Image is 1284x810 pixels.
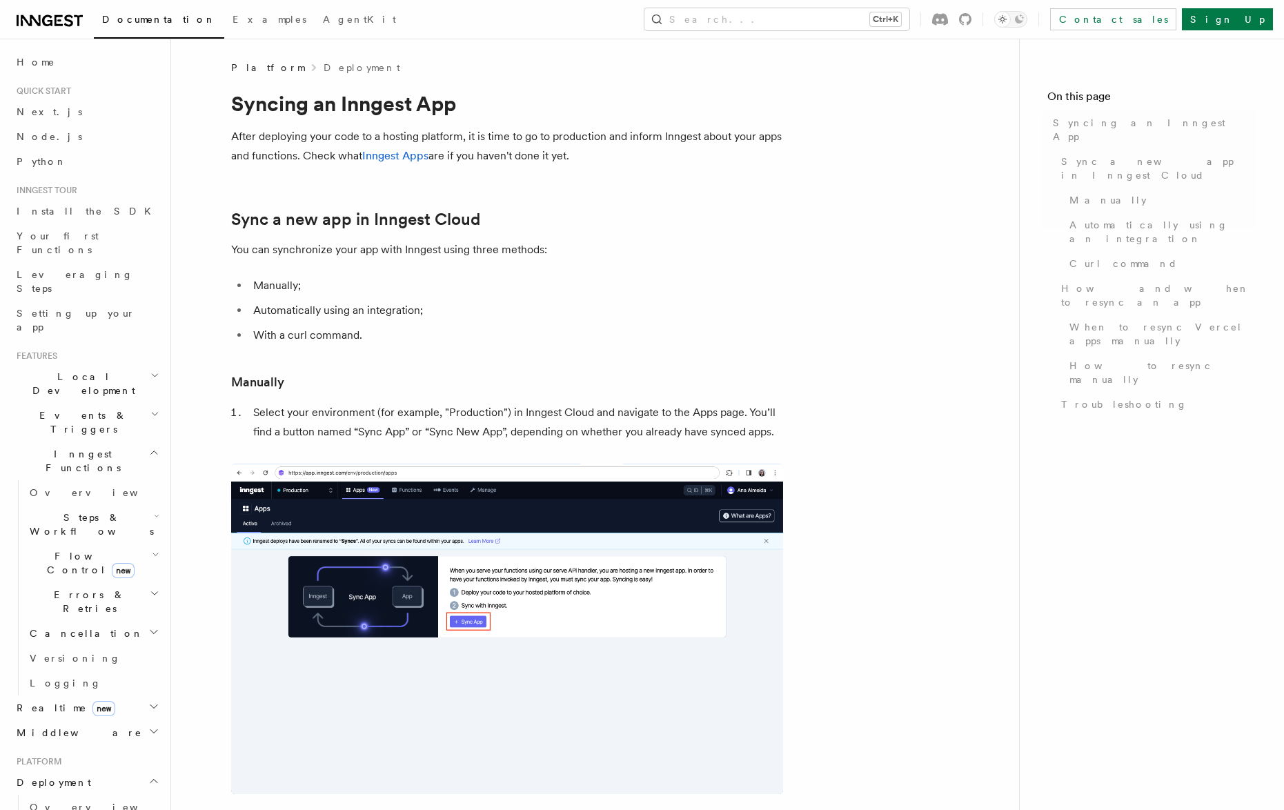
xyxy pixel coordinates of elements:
span: Sync a new app in Inngest Cloud [1061,155,1256,182]
span: Errors & Retries [24,588,150,615]
a: Syncing an Inngest App [1047,110,1256,149]
button: Local Development [11,364,162,403]
span: Local Development [11,370,150,397]
img: Inngest Cloud screen with sync App button when you have no apps synced yet [231,464,783,794]
a: Leveraging Steps [11,262,162,301]
a: Troubleshooting [1056,392,1256,417]
span: Leveraging Steps [17,269,133,294]
a: Setting up your app [11,301,162,339]
h1: Syncing an Inngest App [231,91,783,116]
kbd: Ctrl+K [870,12,901,26]
li: With a curl command. [249,326,783,345]
a: Deployment [324,61,400,75]
button: Middleware [11,720,162,745]
span: new [92,701,115,716]
a: Sign Up [1182,8,1273,30]
span: Flow Control [24,549,152,577]
a: Next.js [11,99,162,124]
span: Home [17,55,55,69]
span: AgentKit [323,14,396,25]
span: Your first Functions [17,230,99,255]
li: Automatically using an integration; [249,301,783,320]
a: Node.js [11,124,162,149]
a: Curl command [1064,251,1256,276]
span: Curl command [1069,257,1178,270]
div: Inngest Functions [11,480,162,695]
span: Examples [233,14,306,25]
span: Realtime [11,701,115,715]
button: Errors & Retries [24,582,162,621]
span: Middleware [11,726,142,740]
span: Quick start [11,86,71,97]
a: Sync a new app in Inngest Cloud [231,210,480,229]
button: Inngest Functions [11,442,162,480]
span: Node.js [17,131,82,142]
a: How to resync manually [1064,353,1256,392]
span: How and when to resync an app [1061,281,1256,309]
a: Inngest Apps [362,149,428,162]
span: Features [11,350,57,362]
button: Toggle dark mode [994,11,1027,28]
span: new [112,563,135,578]
a: How and when to resync an app [1056,276,1256,315]
span: Manually [1069,193,1147,207]
a: Home [11,50,162,75]
a: Your first Functions [11,224,162,262]
button: Steps & Workflows [24,505,162,544]
span: Automatically using an integration [1069,218,1256,246]
span: Platform [11,756,62,767]
a: Install the SDK [11,199,162,224]
p: After deploying your code to a hosting platform, it is time to go to production and inform Innges... [231,127,783,166]
span: Cancellation [24,626,144,640]
span: Python [17,156,67,167]
span: Overview [30,487,172,498]
a: Manually [1064,188,1256,213]
a: Logging [24,671,162,695]
a: Contact sales [1050,8,1176,30]
button: Realtimenew [11,695,162,720]
button: Events & Triggers [11,403,162,442]
button: Deployment [11,770,162,795]
span: Syncing an Inngest App [1053,116,1256,144]
li: Select your environment (for example, "Production") in Inngest Cloud and navigate to the Apps pag... [249,403,783,442]
a: When to resync Vercel apps manually [1064,315,1256,353]
h4: On this page [1047,88,1256,110]
span: Versioning [30,653,121,664]
span: Inngest Functions [11,447,149,475]
span: How to resync manually [1069,359,1256,386]
a: Python [11,149,162,174]
a: Automatically using an integration [1064,213,1256,251]
button: Search...Ctrl+K [644,8,909,30]
p: You can synchronize your app with Inngest using three methods: [231,240,783,259]
span: Deployment [11,776,91,789]
a: Manually [231,373,284,392]
span: When to resync Vercel apps manually [1069,320,1256,348]
li: Manually; [249,276,783,295]
a: Sync a new app in Inngest Cloud [1056,149,1256,188]
span: Inngest tour [11,185,77,196]
a: Overview [24,480,162,505]
span: Platform [231,61,304,75]
button: Flow Controlnew [24,544,162,582]
span: Documentation [102,14,216,25]
span: Steps & Workflows [24,511,154,538]
span: Next.js [17,106,82,117]
span: Troubleshooting [1061,397,1187,411]
span: Install the SDK [17,206,159,217]
span: Logging [30,678,101,689]
a: Examples [224,4,315,37]
button: Cancellation [24,621,162,646]
a: AgentKit [315,4,404,37]
span: Setting up your app [17,308,135,333]
span: Events & Triggers [11,408,150,436]
a: Documentation [94,4,224,39]
a: Versioning [24,646,162,671]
